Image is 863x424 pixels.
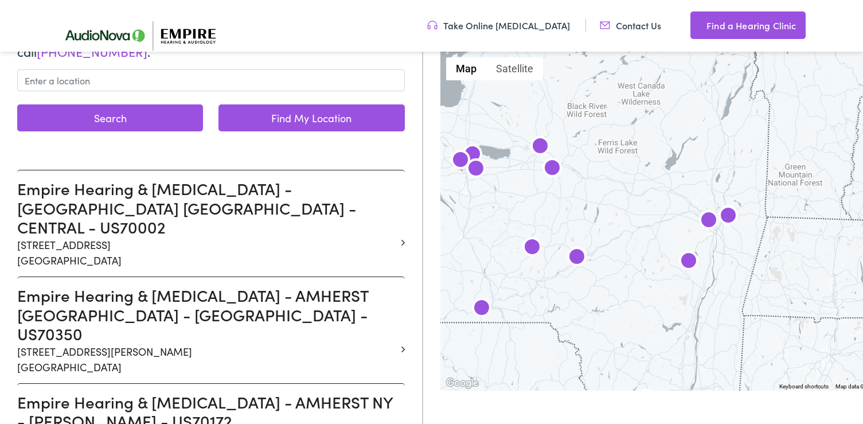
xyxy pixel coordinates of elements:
img: utility icon [690,18,701,32]
h3: Empire Hearing & [MEDICAL_DATA] - AMHERST [GEOGRAPHIC_DATA] - [GEOGRAPHIC_DATA] - US70350 [17,286,396,344]
a: Take Online [MEDICAL_DATA] [427,19,570,32]
img: utility icon [427,19,438,32]
p: [STREET_ADDRESS][PERSON_NAME] [GEOGRAPHIC_DATA] [17,344,396,375]
a: Find My Location [218,104,404,131]
p: [STREET_ADDRESS] [GEOGRAPHIC_DATA] [17,237,396,268]
input: Enter a location [17,69,405,91]
a: Empire Hearing & [MEDICAL_DATA] - AMHERST [GEOGRAPHIC_DATA] - [GEOGRAPHIC_DATA] - US70350 [STREET... [17,286,396,375]
img: utility icon [600,19,610,32]
button: Search [17,104,203,131]
h3: Empire Hearing & [MEDICAL_DATA] - [GEOGRAPHIC_DATA] [GEOGRAPHIC_DATA] - CENTRAL - US70002 [17,179,396,237]
a: Contact Us [600,19,661,32]
a: Empire Hearing & [MEDICAL_DATA] - [GEOGRAPHIC_DATA] [GEOGRAPHIC_DATA] - CENTRAL - US70002 [STREET... [17,179,396,268]
a: Find a Hearing Clinic [690,11,805,39]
